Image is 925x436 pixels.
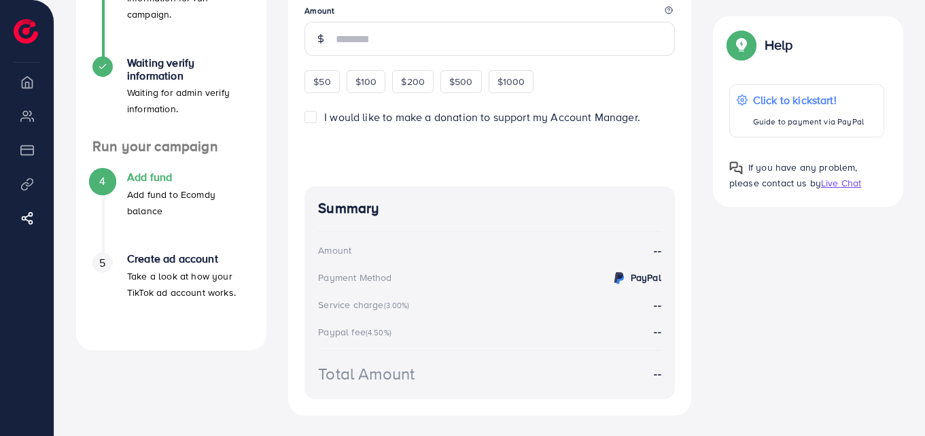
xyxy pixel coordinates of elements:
div: Payment Method [318,271,391,284]
span: $50 [313,75,330,88]
img: credit [611,270,627,286]
iframe: Chat [867,375,915,426]
img: Popup guide [729,33,754,57]
div: Amount [318,244,351,257]
h4: Summary [318,200,661,217]
p: Take a look at how your TikTok ad account works. [127,268,250,301]
span: $200 [401,75,425,88]
span: $1000 [498,75,525,88]
div: Paypal fee [318,325,396,339]
li: Create ad account [76,252,266,334]
img: logo [14,19,38,44]
span: 4 [99,173,105,189]
strong: -- [654,366,661,382]
span: I would like to make a donation to support my Account Manager. [324,110,640,124]
strong: PayPal [631,271,661,284]
p: Help [765,37,793,53]
strong: -- [654,297,661,312]
p: Waiting for admin verify information. [127,84,250,117]
span: $500 [449,75,473,88]
div: Service charge [318,298,413,312]
h4: Waiting verify information [127,56,250,82]
h4: Create ad account [127,252,250,265]
span: If you have any problem, please contact us by [729,161,858,190]
small: (3.00%) [384,300,410,311]
h4: Add fund [127,171,250,184]
span: $100 [355,75,377,88]
li: Waiting verify information [76,56,266,138]
img: Popup guide [729,161,743,175]
span: Live Chat [821,176,861,190]
span: 5 [99,255,105,271]
h4: Run your campaign [76,138,266,155]
legend: Amount [304,5,675,22]
p: Click to kickstart! [753,92,864,108]
small: (4.50%) [366,327,391,338]
strong: -- [654,243,661,258]
li: Add fund [76,171,266,252]
strong: -- [654,324,661,339]
p: Guide to payment via PayPal [753,114,864,130]
div: Total Amount [318,362,415,386]
p: Add fund to Ecomdy balance [127,186,250,219]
